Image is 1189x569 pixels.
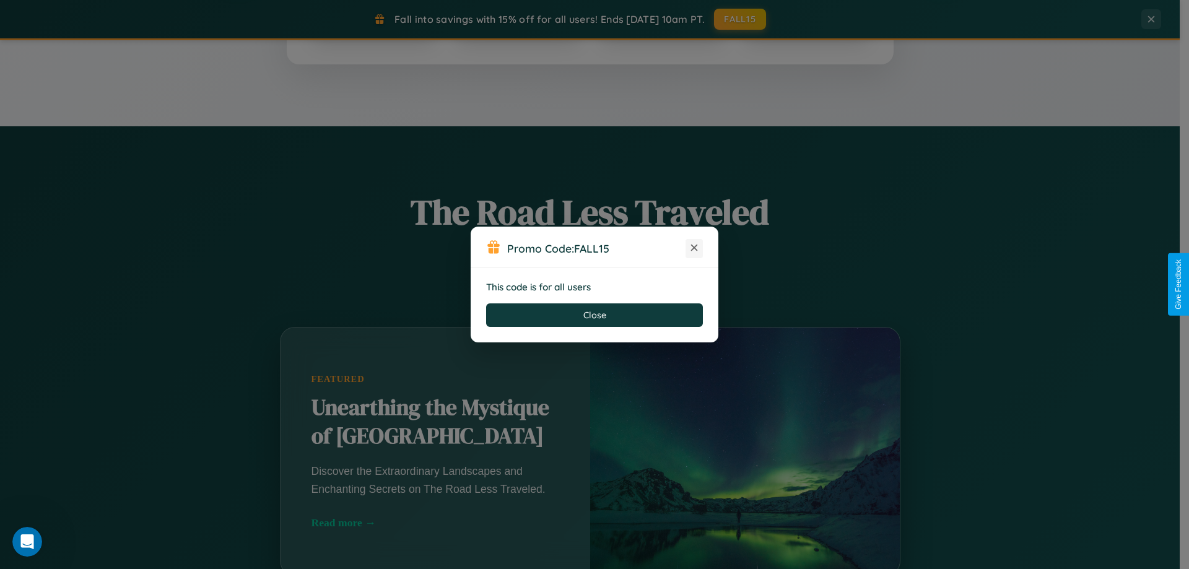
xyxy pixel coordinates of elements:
strong: This code is for all users [486,281,591,293]
button: Close [486,303,703,327]
iframe: Intercom live chat [12,527,42,557]
div: Give Feedback [1174,259,1183,310]
h3: Promo Code: [507,241,686,255]
b: FALL15 [574,241,609,255]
